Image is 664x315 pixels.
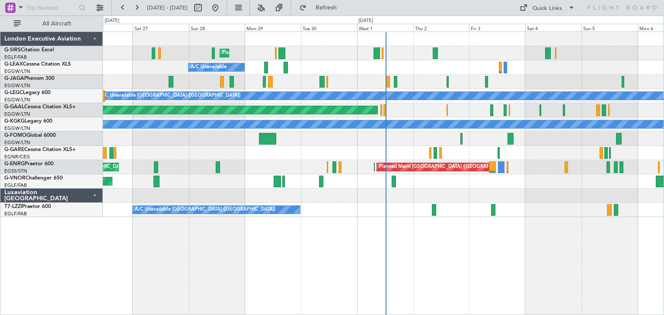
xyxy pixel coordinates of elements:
[4,68,30,75] a: EGGW/LTN
[4,90,23,95] span: G-LEGC
[379,161,515,173] div: Planned Maint [GEOGRAPHIC_DATA] ([GEOGRAPHIC_DATA])
[4,76,24,81] span: G-JAGA
[4,182,27,189] a: EGLF/FAB
[245,24,301,31] div: Mon 29
[581,24,638,31] div: Sun 5
[26,1,76,14] input: Trip Number
[4,119,52,124] a: G-KGKGLegacy 600
[4,204,51,209] a: T7-LZZIPraetor 600
[133,24,189,31] div: Sat 27
[358,17,373,25] div: [DATE]
[515,1,579,15] button: Quick Links
[4,104,24,110] span: G-GAAL
[147,4,188,12] span: [DATE] - [DATE]
[4,176,26,181] span: G-VNOR
[100,89,240,102] div: A/C Unavailable [GEOGRAPHIC_DATA] ([GEOGRAPHIC_DATA])
[4,97,30,103] a: EGGW/LTN
[4,47,54,53] a: G-SIRSCitation Excel
[4,111,30,117] a: EGGW/LTN
[4,147,24,152] span: G-GARE
[77,24,133,31] div: Fri 26
[4,204,22,209] span: T7-LZZI
[105,17,119,25] div: [DATE]
[357,24,413,31] div: Wed 1
[10,17,94,31] button: All Aircraft
[533,4,562,13] div: Quick Links
[22,21,91,27] span: All Aircraft
[4,161,25,167] span: G-ENRG
[191,61,227,74] div: A/C Unavailable
[413,24,469,31] div: Thu 2
[4,82,30,89] a: EGGW/LTN
[4,47,21,53] span: G-SIRS
[4,161,54,167] a: G-ENRGPraetor 600
[4,76,54,81] a: G-JAGAPhenom 300
[4,139,30,146] a: EGGW/LTN
[525,24,581,31] div: Sat 4
[4,54,27,60] a: EGLF/FAB
[4,104,76,110] a: G-GAALCessna Citation XLS+
[222,47,358,60] div: Planned Maint [GEOGRAPHIC_DATA] ([GEOGRAPHIC_DATA])
[295,1,347,15] button: Refresh
[4,119,25,124] span: G-KGKG
[4,154,30,160] a: EGNR/CEG
[135,203,275,216] div: A/C Unavailable [GEOGRAPHIC_DATA] ([GEOGRAPHIC_DATA])
[308,5,345,11] span: Refresh
[4,133,56,138] a: G-FOMOGlobal 6000
[4,133,26,138] span: G-FOMO
[301,24,357,31] div: Tue 30
[469,24,525,31] div: Fri 3
[4,176,63,181] a: G-VNORChallenger 650
[4,90,51,95] a: G-LEGCLegacy 600
[4,211,27,217] a: EGLF/FAB
[4,168,27,174] a: EGSS/STN
[189,24,245,31] div: Sun 28
[4,147,76,152] a: G-GARECessna Citation XLS+
[4,62,23,67] span: G-LEAX
[4,125,30,132] a: EGGW/LTN
[4,62,71,67] a: G-LEAXCessna Citation XLS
